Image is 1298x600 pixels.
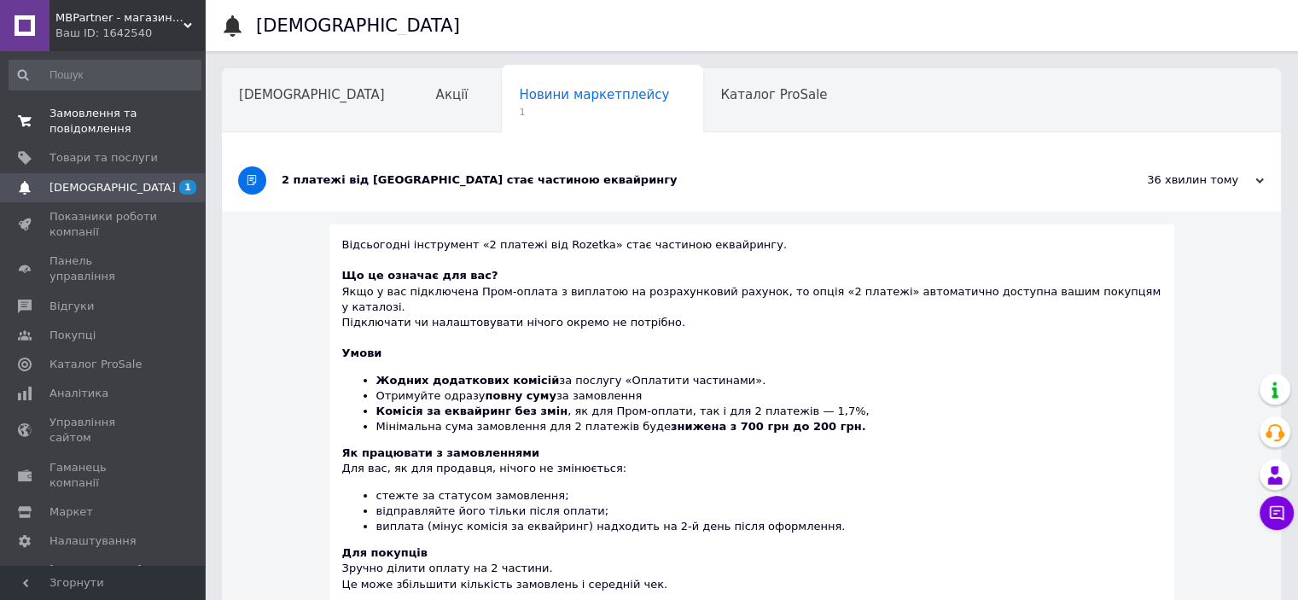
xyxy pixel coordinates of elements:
div: Відсьогодні інструмент «2 платежі від Rozetka» стає частиною еквайрингу. [342,237,1161,268]
span: Налаштування [49,533,137,549]
span: Відгуки [49,299,94,314]
h1: [DEMOGRAPHIC_DATA] [256,15,460,36]
b: Умови [342,347,382,359]
b: повну суму [485,389,556,402]
li: Отримуйте одразу за замовлення [376,388,1161,404]
b: Що це означає для вас? [342,269,498,282]
span: Аналітика [49,386,108,401]
li: виплата (мінус комісія за еквайринг) надходить на 2-й день після оформлення. [376,519,1161,534]
span: Маркет [49,504,93,520]
b: Жодних додаткових комісій [376,374,560,387]
button: Чат з покупцем [1260,496,1294,530]
span: Каталог ProSale [49,357,142,372]
span: 1 [519,106,669,119]
div: Для вас, як для продавця, нічого не змінюється: [342,446,1161,534]
div: Якщо у вас підключена Пром-оплата з виплатою на розрахунковий рахунок, то опція «2 платежі» автом... [342,268,1161,330]
span: Покупці [49,328,96,343]
b: Як працювати з замовленнями [342,446,539,459]
b: Комісія за еквайринг без змін [376,405,568,417]
b: Для покупців [342,546,428,559]
span: Показники роботи компанії [49,209,158,240]
li: відправляйте його тільки після оплати; [376,504,1161,519]
span: Замовлення та повідомлення [49,106,158,137]
span: [DEMOGRAPHIC_DATA] [239,87,385,102]
div: Ваш ID: 1642540 [55,26,205,41]
span: Каталог ProSale [720,87,827,102]
li: , як для Пром-оплати, так і для 2 платежів — 1,7%, [376,404,1161,419]
span: MBPartner - магазин будівельних матеріалів [55,10,183,26]
li: Мінімальна сума замовлення для 2 платежів буде [376,419,1161,434]
span: Новини маркетплейсу [519,87,669,102]
div: 36 хвилин тому [1093,172,1264,188]
span: Управління сайтом [49,415,158,446]
span: 1 [179,180,196,195]
span: [DEMOGRAPHIC_DATA] [49,180,176,195]
span: Панель управління [49,253,158,284]
span: Товари та послуги [49,150,158,166]
span: Акції [436,87,469,102]
b: знижена з 700 грн до 200 грн. [671,420,866,433]
span: Гаманець компанії [49,460,158,491]
input: Пошук [9,60,201,90]
li: за послугу «Оплатити частинами». [376,373,1161,388]
div: 2 платежі від [GEOGRAPHIC_DATA] стає частиною еквайрингу [282,172,1093,188]
li: стежте за статусом замовлення; [376,488,1161,504]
